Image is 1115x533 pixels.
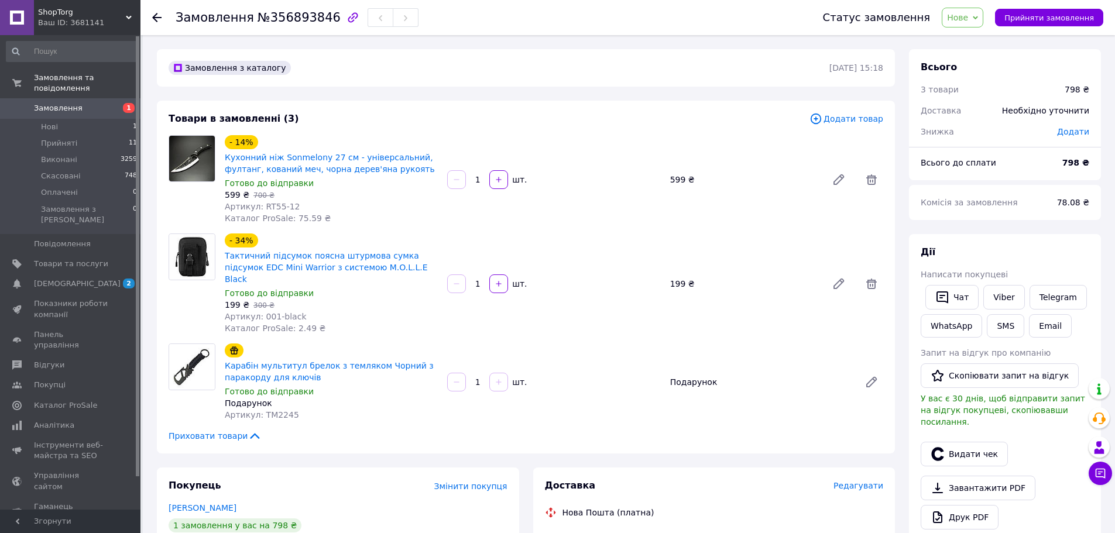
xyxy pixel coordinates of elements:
span: Запит на відгук про компанію [921,348,1051,357]
span: 2 [123,278,135,288]
span: 78.08 ₴ [1057,198,1089,207]
div: Статус замовлення [823,12,931,23]
div: Подарунок [665,374,855,390]
span: Нові [41,122,58,132]
span: Прийняті [41,138,77,149]
div: шт. [509,174,528,185]
b: 798 ₴ [1062,158,1089,167]
span: Змінити покупця [434,482,507,491]
span: Приховати товари [169,430,262,442]
a: [PERSON_NAME] [169,503,236,513]
span: Управління сайтом [34,470,108,491]
span: Готово до відправки [225,387,314,396]
span: Комісія за замовлення [921,198,1018,207]
span: 700 ₴ [253,191,275,200]
span: Дії [921,246,935,257]
span: 748 [125,171,137,181]
span: Замовлення з [PERSON_NAME] [41,204,133,225]
div: шт. [509,376,528,388]
div: Нова Пошта (платна) [560,507,657,518]
span: 1 [123,103,135,113]
span: Нове [947,13,968,22]
a: Редагувати [860,370,883,394]
a: Друк PDF [921,505,999,529]
span: Замовлення [176,11,254,25]
span: Каталог ProSale: 75.59 ₴ [225,214,331,223]
span: Каталог ProSale [34,400,97,411]
span: Видалити [860,168,883,191]
span: Аналітика [34,420,74,431]
input: Пошук [6,41,138,62]
div: Необхідно уточнити [995,98,1096,123]
span: Виконані [41,154,77,165]
button: Чат з покупцем [1089,462,1112,485]
span: Показники роботи компанії [34,298,108,319]
span: Покупець [169,480,221,491]
span: Додати товар [809,112,883,125]
span: Артикул: RT55-12 [225,202,300,211]
div: 798 ₴ [1065,84,1089,95]
img: Тактичний підсумок поясна штурмова сумка підсумок EDC Mini Warrior з системою M.O.L.L.E Black [169,234,215,280]
button: Прийняти замовлення [995,9,1103,26]
button: Чат [925,285,979,310]
span: Товари та послуги [34,259,108,269]
a: Карабін мультитул брелок з темляком Чорний з паракорду для ключів [225,361,434,382]
div: - 14% [225,135,258,149]
img: Карабін мультитул брелок з темляком Чорний з паракорду для ключів [169,344,215,390]
span: Прийняти замовлення [1004,13,1094,22]
span: Повідомлення [34,239,91,249]
a: Завантажити PDF [921,476,1035,500]
a: Telegram [1030,285,1087,310]
span: Готово до відправки [225,178,314,188]
span: Відгуки [34,360,64,370]
span: Гаманець компанії [34,501,108,522]
div: 199 ₴ [665,276,822,292]
span: Артикул: TM2245 [225,410,299,419]
span: ShopTorg [38,7,126,18]
div: - 34% [225,233,258,247]
button: Email [1029,314,1072,338]
span: Додати [1057,127,1089,136]
a: Редагувати [827,168,850,191]
div: 599 ₴ [665,171,822,188]
span: Замовлення [34,103,83,114]
span: Інструменти веб-майстра та SEO [34,440,108,461]
img: Кухонний ніж Sonmelony 27 см - універсальний, фултанг, кований меч, чорна дерев'яна рукоять [169,136,215,181]
span: 3259 [121,154,137,165]
span: Редагувати [833,481,883,490]
div: шт. [509,278,528,290]
span: 0 [133,187,137,198]
span: 199 ₴ [225,300,249,310]
span: 0 [133,204,137,225]
a: Кухонний ніж Sonmelony 27 см - універсальний, фултанг, кований меч, чорна дерев'яна рукоять [225,153,435,174]
a: Тактичний підсумок поясна штурмова сумка підсумок EDC Mini Warrior з системою M.O.L.L.E Black [225,251,428,284]
a: Viber [983,285,1024,310]
span: Оплачені [41,187,78,198]
button: SMS [987,314,1024,338]
button: Видати чек [921,442,1008,466]
span: Готово до відправки [225,288,314,298]
span: 3 товари [921,85,959,94]
span: Доставка [921,106,961,115]
span: Артикул: 001-black [225,312,307,321]
span: Всього до сплати [921,158,996,167]
span: Замовлення та повідомлення [34,73,140,94]
span: 1 [133,122,137,132]
span: Знижка [921,127,954,136]
span: Товари в замовленні (3) [169,113,299,124]
div: Замовлення з каталогу [169,61,291,75]
span: Видалити [860,272,883,295]
div: Ваш ID: 3681141 [38,18,140,28]
time: [DATE] 15:18 [829,63,883,73]
span: Скасовані [41,171,81,181]
span: Написати покупцеві [921,270,1008,279]
span: Всього [921,61,957,73]
a: Редагувати [827,272,850,295]
span: У вас є 30 днів, щоб відправити запит на відгук покупцеві, скопіювавши посилання. [921,394,1085,427]
span: Каталог ProSale: 2.49 ₴ [225,324,325,333]
a: WhatsApp [921,314,982,338]
div: 1 замовлення у вас на 798 ₴ [169,518,301,532]
span: 599 ₴ [225,190,249,200]
span: Покупці [34,380,66,390]
span: Доставка [545,480,596,491]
